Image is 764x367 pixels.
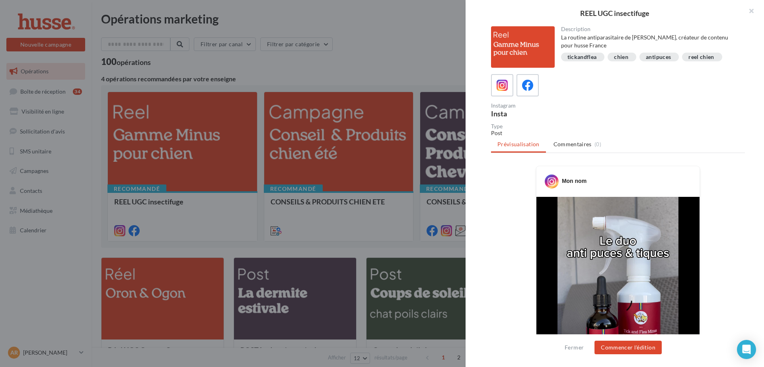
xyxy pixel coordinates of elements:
div: Description [561,26,739,32]
span: Commentaires [554,140,592,148]
div: Post [491,129,745,137]
div: REEL UGC insectifuge [478,10,751,17]
div: antipuces [646,54,671,60]
div: Instagram [491,103,615,108]
div: Mon nom [562,177,587,185]
div: tickandflea [567,54,597,60]
div: La routine antiparasitaire de [PERSON_NAME], créateur de contenu pour husse France [561,33,739,49]
div: Type [491,124,745,129]
div: Insta [491,110,615,117]
button: Commencer l'édition [594,341,662,354]
div: chien [614,54,628,60]
div: reel chien [688,54,714,60]
span: (0) [594,141,601,147]
div: Open Intercom Messenger [737,340,756,359]
button: Fermer [561,343,587,352]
